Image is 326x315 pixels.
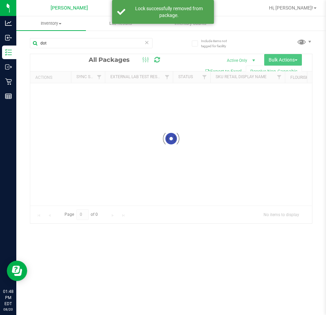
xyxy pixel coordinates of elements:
[129,5,209,19] div: Lock successfully removed from package.
[16,20,86,27] span: Inventory
[5,49,12,56] inline-svg: Inventory
[269,5,313,11] span: Hi, [PERSON_NAME]!
[5,34,12,41] inline-svg: Inbound
[7,261,27,281] iframe: Resource center
[5,20,12,27] inline-svg: Analytics
[5,93,12,100] inline-svg: Reports
[3,307,13,312] p: 08/20
[144,38,149,47] span: Clear
[5,78,12,85] inline-svg: Retail
[3,288,13,307] p: 01:48 PM EDT
[5,64,12,70] inline-svg: Outbound
[100,20,141,27] span: Lab Results
[201,38,235,49] span: Include items not tagged for facility
[30,38,152,48] input: Search Package ID, Item Name, SKU, Lot or Part Number...
[51,5,88,11] span: [PERSON_NAME]
[86,16,156,31] a: Lab Results
[16,16,86,31] a: Inventory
